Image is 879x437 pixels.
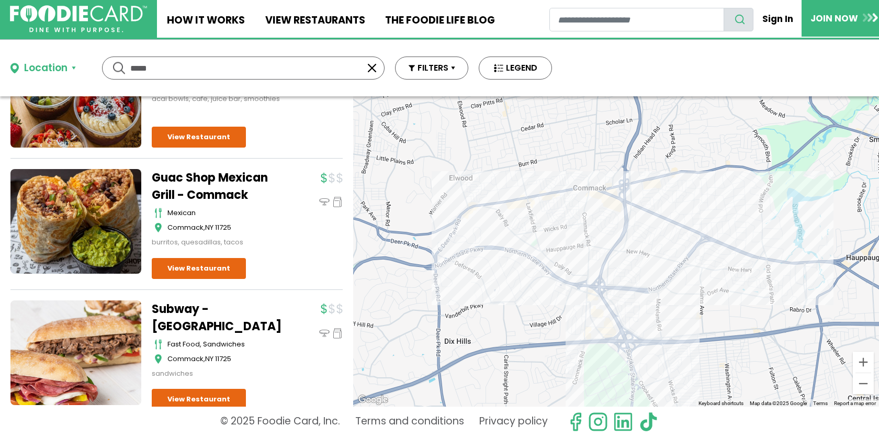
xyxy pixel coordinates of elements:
[167,208,283,218] div: mexican
[152,258,246,279] a: View Restaurant
[220,412,340,432] p: © 2025 Foodie Card, Inc.
[152,94,283,104] div: acai bowls, cafe, juice bar, smoothies
[24,61,67,76] div: Location
[853,373,874,394] button: Zoom out
[167,354,204,364] span: Commack
[154,339,162,350] img: cutlery_icon.svg
[853,352,874,373] button: Zoom in
[167,222,283,233] div: ,
[152,169,283,204] a: Guac Shop Mexican Grill - Commack
[332,328,343,339] img: pickup_icon.svg
[215,222,231,232] span: 11725
[750,400,807,406] span: Map data ©2025 Google
[356,393,390,407] img: Google
[154,354,162,364] img: map_icon.svg
[332,197,343,207] img: pickup_icon.svg
[724,8,754,31] button: search
[10,5,147,33] img: FoodieCard; Eat, Drink, Save, Donate
[566,412,585,432] svg: check us out on facebook
[152,300,283,335] a: Subway - [GEOGRAPHIC_DATA]
[152,237,283,248] div: burritos, quesadillas, tacos
[638,412,658,432] img: tiktok.svg
[479,412,548,432] a: Privacy policy
[154,222,162,233] img: map_icon.svg
[319,197,330,207] img: dinein_icon.svg
[753,7,802,30] a: Sign In
[834,400,876,406] a: Report a map error
[154,208,162,218] img: cutlery_icon.svg
[167,222,204,232] span: Commack
[698,400,743,407] button: Keyboard shortcuts
[167,354,283,364] div: ,
[356,393,390,407] a: Open this area in Google Maps (opens a new window)
[205,354,213,364] span: NY
[215,354,231,364] span: 11725
[395,57,468,80] button: FILTERS
[152,368,283,379] div: sandwiches
[549,8,724,31] input: restaurant search
[152,389,246,410] a: View Restaurant
[355,412,464,432] a: Terms and conditions
[613,412,633,432] img: linkedin.svg
[205,222,213,232] span: NY
[152,127,246,148] a: View Restaurant
[479,57,552,80] button: LEGEND
[167,339,283,350] div: fast food, sandwiches
[319,328,330,339] img: dinein_icon.svg
[813,400,828,406] a: Terms
[10,61,76,76] button: Location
